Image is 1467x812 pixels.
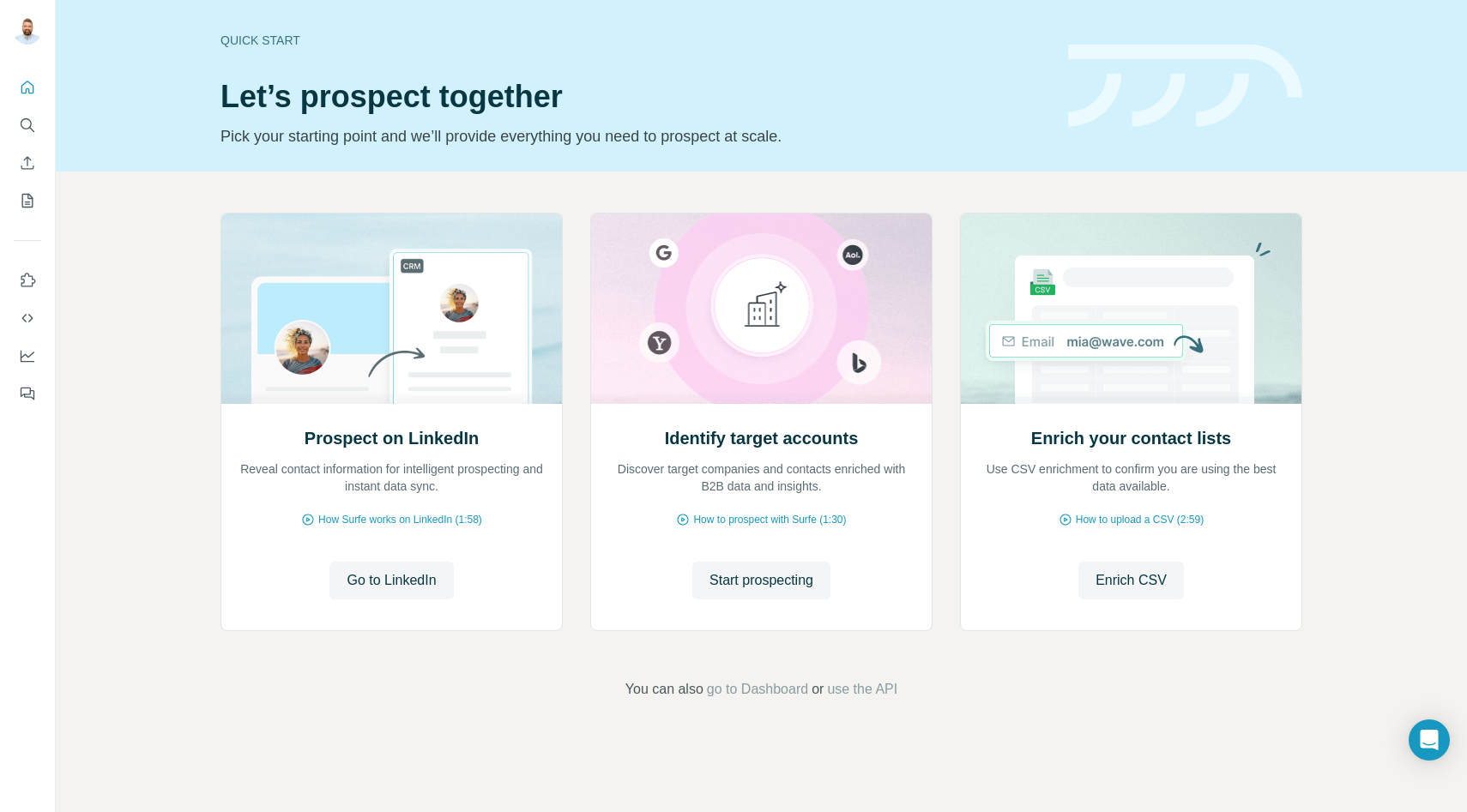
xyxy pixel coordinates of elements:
[238,460,545,495] p: Reveal contact information for intelligent prospecting and instant data sync.
[14,303,41,334] button: Use Surfe API
[693,512,846,527] span: How to prospect with Surfe (1:30)
[1076,512,1204,527] span: How to upload a CSV (2:59)
[318,512,482,527] span: How Surfe works on LinkedIn (1:58)
[305,426,479,450] h2: Prospect on LinkedIn
[329,562,453,599] button: Go to LinkedIn
[960,214,1302,404] img: Enrich your contact lists
[220,214,563,404] img: Prospect on LinkedIn
[14,185,41,216] button: My lists
[608,460,915,495] p: Discover target companies and contacts enriched with B2B data and insights.
[1096,570,1167,591] span: Enrich CSV
[625,679,703,700] span: You can also
[14,110,41,141] button: Search
[14,265,41,296] button: Use Surfe on LinkedIn
[978,460,1284,495] p: Use CSV enrichment to confirm you are using the best data available.
[692,562,830,599] button: Start prospecting
[590,214,933,404] img: Identify target accounts
[14,340,41,371] button: Dashboard
[14,17,41,45] img: Avatar
[827,679,897,700] button: use the API
[1068,45,1302,128] img: banner
[665,426,859,450] h2: Identify target accounts
[14,72,41,103] button: Quick start
[709,570,813,591] span: Start prospecting
[812,679,824,700] span: or
[1409,719,1450,761] div: Open Intercom Messenger
[347,570,436,591] span: Go to LinkedIn
[14,147,41,178] button: Enrich CSV
[707,679,808,700] button: go to Dashboard
[14,378,41,409] button: Feedback
[220,32,1047,49] div: Quick start
[220,124,1047,148] p: Pick your starting point and we’ll provide everything you need to prospect at scale.
[1078,562,1184,599] button: Enrich CSV
[1031,426,1231,450] h2: Enrich your contact lists
[220,80,1047,114] h1: Let’s prospect together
